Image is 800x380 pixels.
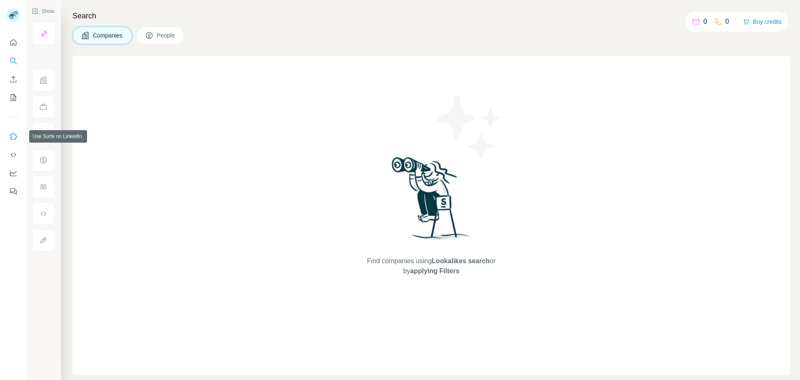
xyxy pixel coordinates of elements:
[388,155,475,248] img: Surfe Illustration - Woman searching with binoculars
[157,31,176,40] span: People
[7,184,20,199] button: Feedback
[7,90,20,105] button: My lists
[7,166,20,181] button: Dashboard
[432,257,490,264] span: Lookalikes search
[26,5,60,18] button: Show
[365,256,498,276] span: Find companies using or by
[7,72,20,87] button: Enrich CSV
[743,16,782,28] button: Buy credits
[7,147,20,162] button: Use Surfe API
[431,89,506,164] img: Surfe Illustration - Stars
[410,267,459,274] span: applying Filters
[7,53,20,68] button: Search
[725,17,729,27] p: 0
[72,10,790,22] h4: Search
[703,17,707,27] p: 0
[93,31,123,40] span: Companies
[7,129,20,144] button: Use Surfe on LinkedIn
[7,35,20,50] button: Quick start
